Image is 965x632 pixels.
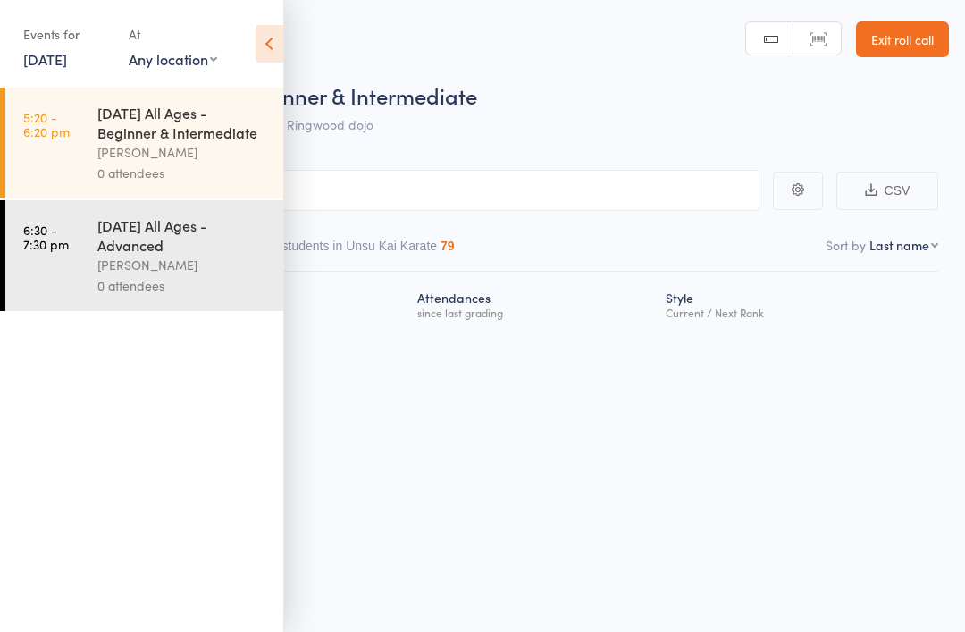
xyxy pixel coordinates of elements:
[869,236,929,254] div: Last name
[177,80,477,110] span: Junior Beginner & Intermediate
[97,215,268,255] div: [DATE] All Ages - Advanced
[659,280,938,327] div: Style
[97,142,268,163] div: [PERSON_NAME]
[417,307,651,318] div: since last grading
[97,255,268,275] div: [PERSON_NAME]
[23,49,67,69] a: [DATE]
[287,115,373,133] span: Ringwood dojo
[97,275,268,296] div: 0 attendees
[666,307,931,318] div: Current / Next Rank
[5,88,283,198] a: 5:20 -6:20 pm[DATE] All Ages - Beginner & Intermediate[PERSON_NAME]0 attendees
[5,200,283,311] a: 6:30 -7:30 pm[DATE] All Ages - Advanced[PERSON_NAME]0 attendees
[23,223,69,251] time: 6:30 - 7:30 pm
[836,172,938,210] button: CSV
[23,110,70,139] time: 5:20 - 6:20 pm
[856,21,949,57] a: Exit roll call
[129,49,217,69] div: Any location
[129,20,217,49] div: At
[826,236,866,254] label: Sort by
[173,280,411,327] div: Next Payment
[97,163,268,183] div: 0 attendees
[248,230,455,271] button: Other students in Unsu Kai Karate79
[97,103,268,142] div: [DATE] All Ages - Beginner & Intermediate
[441,239,455,253] div: 79
[410,280,659,327] div: Atten­dances
[23,20,111,49] div: Events for
[27,170,759,211] input: Search by name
